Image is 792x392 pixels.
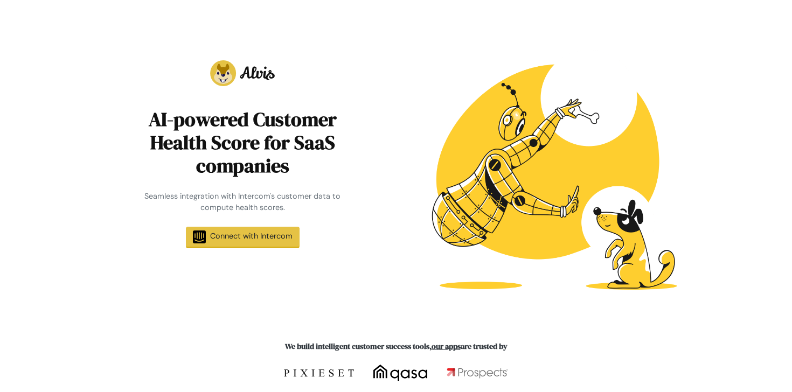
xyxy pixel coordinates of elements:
img: qasa [373,365,427,382]
img: Prospects [447,367,508,380]
a: our apps [432,341,461,352]
div: Seamless integration with Intercom's customer data to compute health scores. [141,191,344,214]
img: Alvis [210,60,275,86]
span: Connect with Intercom [210,231,293,241]
h1: AI-powered Customer Health Score for SaaS companies [141,108,344,178]
a: Connect with Intercom [186,227,300,248]
h6: We build intelligent customer success tools, are trusted by [97,342,695,351]
img: Pixieset [284,365,354,382]
img: Robot [404,26,695,316]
